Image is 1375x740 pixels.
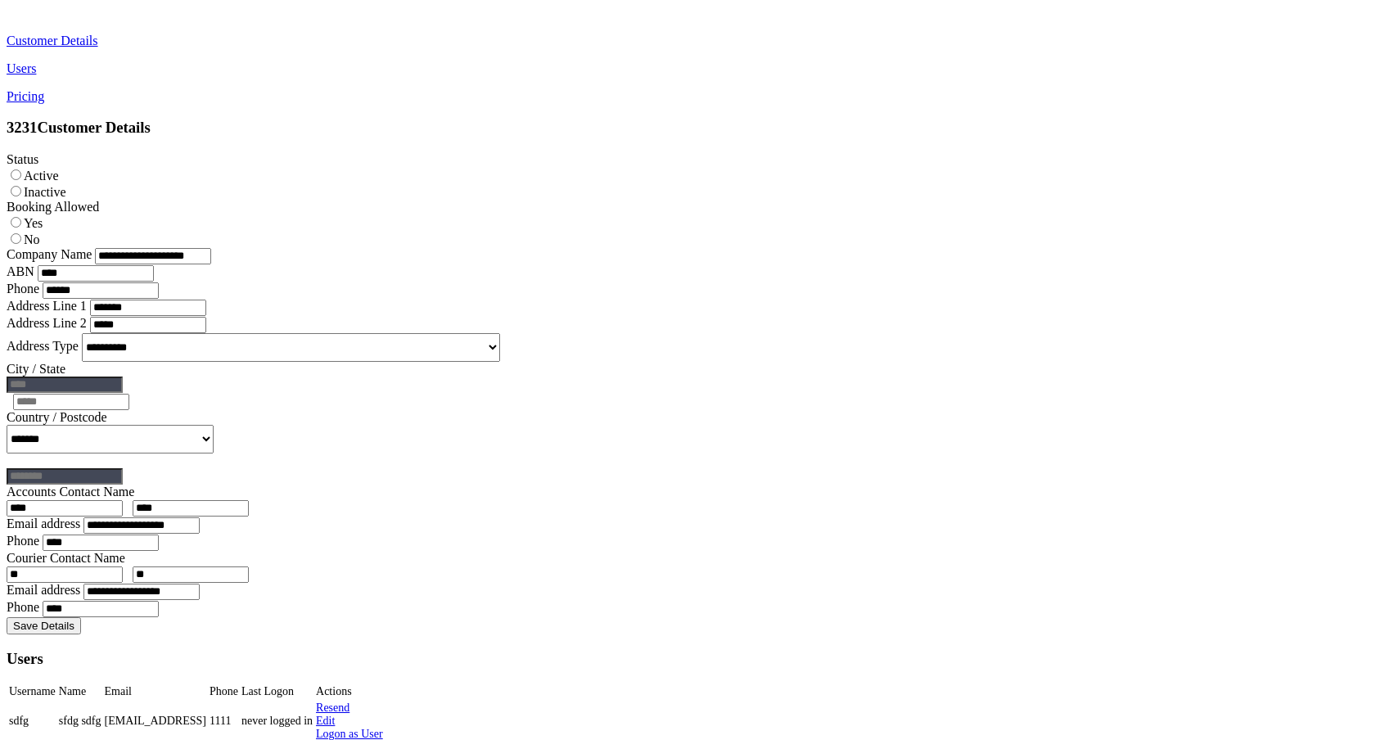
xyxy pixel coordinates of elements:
label: Active [7,169,59,183]
a: Edit [316,715,335,727]
td: Username [8,684,56,699]
label: Inactive [7,185,66,199]
label: Country / Postcode [7,410,107,424]
td: Email [104,684,207,699]
label: Address Type [7,339,79,353]
a: Resend [316,702,349,714]
td: Last Logon [241,684,313,699]
a: Logon as User [316,728,383,740]
a: Pricing [7,89,1368,104]
label: Status [7,152,38,166]
label: City / State [7,362,65,376]
label: Phone [7,534,39,548]
input: No [11,233,21,244]
td: Name [58,684,102,699]
label: Phone [7,600,39,614]
span: 3231 [7,119,37,136]
label: Company Name [7,247,92,261]
label: No [7,232,40,246]
label: Courier Contact Name [7,551,125,565]
input: Inactive [11,186,21,196]
label: Email address [7,517,80,530]
label: Phone [7,282,39,296]
label: Booking Allowed [7,200,99,214]
label: ABN [7,264,34,278]
label: Address Line 2 [7,316,87,330]
label: Address Line 1 [7,299,87,313]
label: Accounts Contact Name [7,485,134,499]
button: Save Details [7,617,81,634]
input: Active [11,169,21,180]
a: Customer Details [7,34,1368,48]
label: Yes [7,216,43,230]
h3: Users [7,650,1368,668]
label: Email address [7,583,80,597]
a: Users [7,61,1368,76]
h3: Customer Details [7,119,1368,137]
input: Yes [11,217,21,228]
td: Phone [209,684,239,699]
td: Actions [315,684,384,699]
